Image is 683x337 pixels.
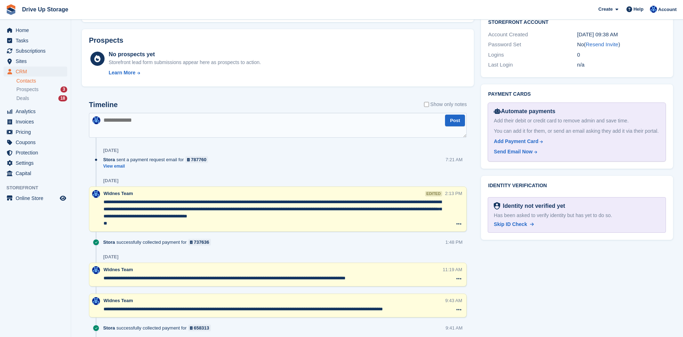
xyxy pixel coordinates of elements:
[60,86,67,93] div: 3
[59,194,67,202] a: Preview store
[577,51,666,59] div: 0
[577,31,666,39] div: [DATE] 09:38 AM
[104,191,133,196] span: Widnes Team
[494,221,534,228] a: Skip ID Check
[16,137,58,147] span: Coupons
[6,4,16,15] img: stora-icon-8386f47178a22dfd0bd8f6a31ec36ba5ce8667c1dd55bd0f319d3a0aa187defe.svg
[4,193,67,203] a: menu
[16,36,58,46] span: Tasks
[4,148,67,158] a: menu
[92,190,100,198] img: Widnes Team
[494,202,500,210] img: Identity Verification Ready
[16,86,67,93] a: Prospects 3
[103,163,212,169] a: View email
[445,239,462,246] div: 1:48 PM
[4,46,67,56] a: menu
[494,221,527,227] span: Skip ID Check
[103,156,115,163] span: Stora
[494,127,660,135] div: You can add it for them, or send an email asking they add it via their portal.
[16,148,58,158] span: Protection
[4,127,67,137] a: menu
[650,6,657,13] img: Widnes Team
[4,158,67,168] a: menu
[185,156,208,163] a: 787760
[108,50,261,59] div: No prospects yet
[103,325,215,331] div: successfully collected payment for
[445,297,462,304] div: 9:43 AM
[445,115,465,126] button: Post
[488,31,577,39] div: Account Created
[4,67,67,77] a: menu
[4,36,67,46] a: menu
[488,183,666,189] h2: Identity verification
[16,168,58,178] span: Capital
[16,56,58,66] span: Sites
[488,91,666,97] h2: Payment cards
[494,117,660,125] div: Add their debit or credit card to remove admin and save time.
[104,298,133,303] span: Widnes Team
[4,137,67,147] a: menu
[104,267,133,272] span: Widnes Team
[89,101,118,109] h2: Timeline
[4,25,67,35] a: menu
[16,117,58,127] span: Invoices
[108,59,261,66] div: Storefront lead form submissions appear here as prospects to action.
[6,184,71,191] span: Storefront
[16,67,58,77] span: CRM
[103,178,118,184] div: [DATE]
[188,325,211,331] a: 658313
[103,325,115,331] span: Stora
[445,190,462,197] div: 2:13 PM
[92,297,100,305] img: Widnes Team
[103,148,118,153] div: [DATE]
[494,138,657,145] a: Add Payment Card
[16,86,38,93] span: Prospects
[598,6,613,13] span: Create
[108,69,261,77] a: Learn More
[16,158,58,168] span: Settings
[103,254,118,260] div: [DATE]
[494,212,660,219] div: Has been asked to verify identity but has yet to do so.
[89,36,123,44] h2: Prospects
[108,69,135,77] div: Learn More
[494,148,533,156] div: Send Email Now
[658,6,677,13] span: Account
[634,6,644,13] span: Help
[577,61,666,69] div: n/a
[577,41,666,49] div: No
[4,168,67,178] a: menu
[16,193,58,203] span: Online Store
[500,202,565,210] div: Identity not verified yet
[488,18,666,25] h2: Storefront Account
[4,56,67,66] a: menu
[425,191,442,196] div: edited
[488,41,577,49] div: Password Set
[16,95,67,102] a: Deals 18
[103,156,212,163] div: sent a payment request email for
[16,106,58,116] span: Analytics
[584,41,620,47] span: ( )
[494,138,538,145] div: Add Payment Card
[92,116,100,124] img: Widnes Team
[19,4,71,15] a: Drive Up Storage
[16,95,29,102] span: Deals
[194,325,209,331] div: 658313
[16,127,58,137] span: Pricing
[16,78,67,84] a: Contacts
[443,266,462,273] div: 11:19 AM
[446,325,463,331] div: 9:41 AM
[424,101,467,108] label: Show only notes
[488,51,577,59] div: Logins
[488,61,577,69] div: Last Login
[191,156,206,163] div: 787760
[4,117,67,127] a: menu
[424,101,429,108] input: Show only notes
[4,106,67,116] a: menu
[16,25,58,35] span: Home
[103,239,215,246] div: successfully collected payment for
[194,239,209,246] div: 737636
[494,107,660,116] div: Automate payments
[103,239,115,246] span: Stora
[16,46,58,56] span: Subscriptions
[58,95,67,101] div: 18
